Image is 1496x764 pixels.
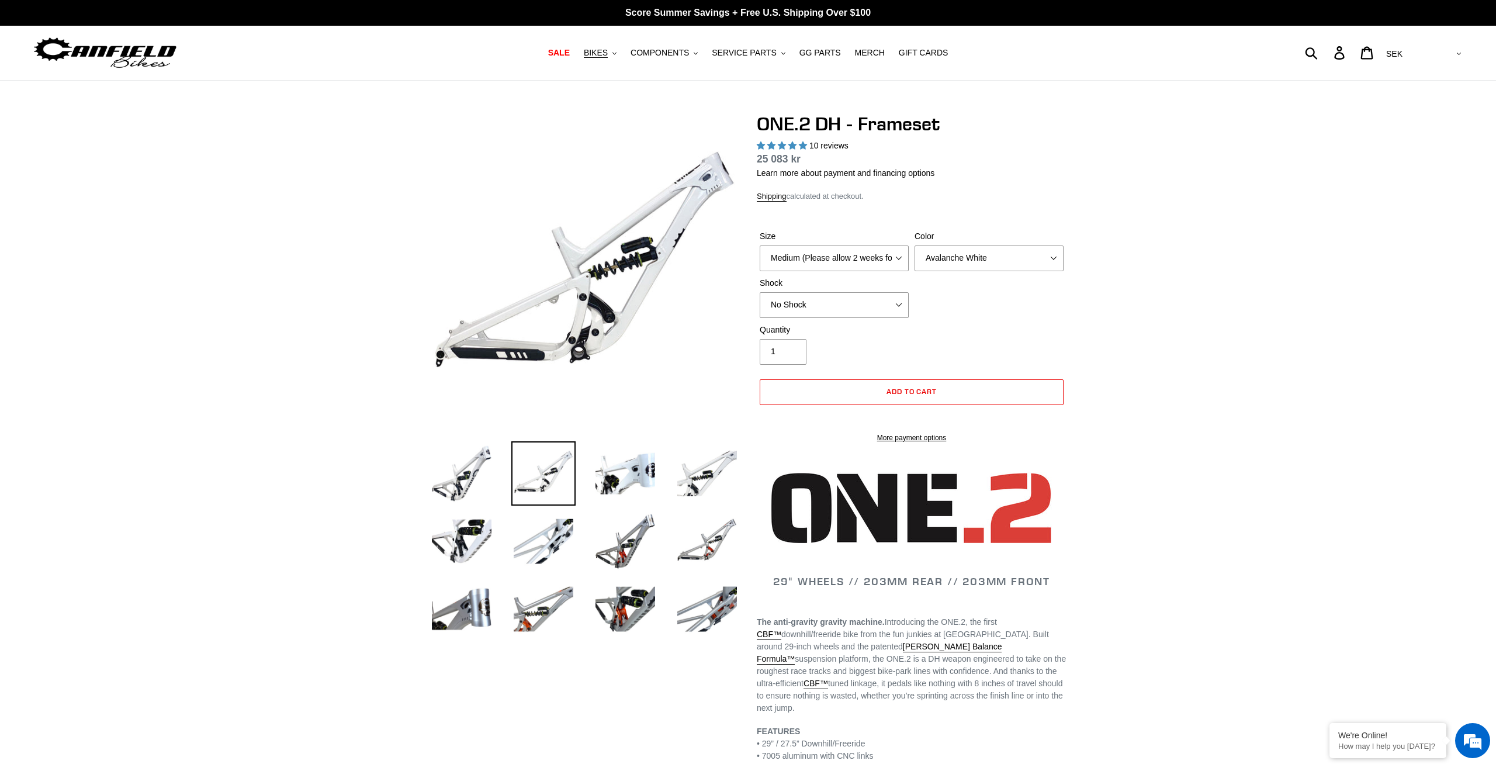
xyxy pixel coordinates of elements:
[760,433,1064,443] a: More payment options
[893,45,954,61] a: GIFT CARDS
[757,113,1066,135] h1: ONE.2 DH - Frameset
[1338,742,1438,751] p: How may I help you today?
[430,509,494,573] img: Load image into Gallery viewer, ONE.2 DH - Frameset
[757,630,781,640] a: CBF™
[631,48,689,58] span: COMPONENTS
[886,387,937,396] span: Add to cart
[511,441,576,506] img: Load image into Gallery viewer, ONE.2 DH - Frameset
[675,509,739,573] img: Load image into Gallery viewer, ONE.2 DH - Frameset
[511,577,576,641] img: Load image into Gallery viewer, ONE.2 DH - Frameset
[799,48,841,58] span: GG PARTS
[593,441,657,506] img: Load image into Gallery viewer, ONE.2 DH - Frameset
[849,45,891,61] a: MERCH
[548,48,570,58] span: SALE
[625,45,704,61] button: COMPONENTS
[32,34,178,71] img: Canfield Bikes
[760,277,909,289] label: Shock
[757,617,1066,713] span: Introducing the ONE.2, the first downhill/freeride bike from the fun junkies at [GEOGRAPHIC_DATA]...
[899,48,948,58] span: GIFT CARDS
[757,727,800,736] strong: FEATURES
[430,441,494,506] img: Load image into Gallery viewer, ONE.2 DH - Frameset
[760,230,909,243] label: Size
[675,441,739,506] img: Load image into Gallery viewer, ONE.2 DH - Frameset
[915,230,1064,243] label: Color
[1338,731,1438,740] div: We're Online!
[584,48,608,58] span: BIKES
[757,153,801,165] span: 25 083 kr
[1311,40,1341,65] input: Search
[794,45,847,61] a: GG PARTS
[809,141,849,150] span: 10 reviews
[855,48,885,58] span: MERCH
[757,192,787,202] a: Shipping
[757,617,885,627] strong: The anti-gravity gravity machine.
[578,45,622,61] button: BIKES
[773,575,1050,588] span: 29" WHEELS // 203MM REAR // 203MM FRONT
[757,141,809,150] span: 5.00 stars
[430,577,494,641] img: Load image into Gallery viewer, ONE.2 DH - Frameset
[706,45,791,61] button: SERVICE PARTS
[593,509,657,573] img: Load image into Gallery viewer, ONE.2 DH - Frameset
[757,191,1066,202] div: calculated at checkout.
[712,48,776,58] span: SERVICE PARTS
[804,679,828,689] a: CBF™
[511,509,576,573] img: Load image into Gallery viewer, ONE.2 DH - Frameset
[675,577,739,641] img: Load image into Gallery viewer, ONE.2 DH - Frameset
[760,324,909,336] label: Quantity
[757,168,934,178] a: Learn more about payment and financing options
[542,45,576,61] a: SALE
[760,379,1064,405] button: Add to cart
[593,577,657,641] img: Load image into Gallery viewer, ONE.2 DH - Frameset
